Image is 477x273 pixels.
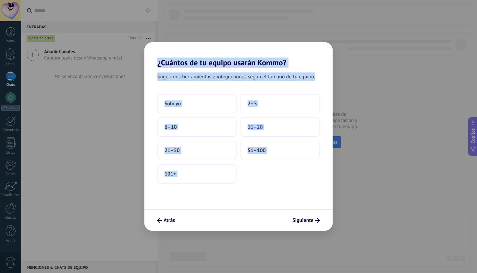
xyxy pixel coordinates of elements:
span: Atrás [164,218,175,223]
button: 51–100 [240,141,320,160]
button: Atrás [154,215,178,226]
span: 2–5 [248,100,257,107]
button: 6–10 [157,117,237,137]
button: 2–5 [240,94,320,113]
span: 6–10 [165,124,177,130]
span: Solo yo [165,100,181,107]
button: 21–50 [157,141,237,160]
button: Siguiente [289,215,323,226]
button: Solo yo [157,94,237,113]
h2: ¿Cuántos de tu equipo usarán Kommo? [144,42,333,67]
button: 11–20 [240,117,320,137]
span: 101+ [165,171,176,177]
span: Siguiente [292,218,313,223]
span: Sugerimos herramientas e integraciones según el tamaño de tu equipo. [157,72,315,81]
span: 21–50 [165,147,180,154]
span: 11–20 [248,124,263,130]
button: 101+ [157,164,237,184]
span: 51–100 [248,147,266,154]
